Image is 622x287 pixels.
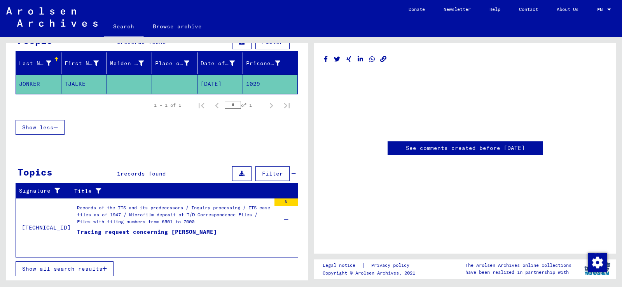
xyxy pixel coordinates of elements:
img: yv_logo.png [583,259,612,278]
mat-cell: JONKER [16,75,61,94]
span: records found [121,38,166,45]
div: Signature [19,187,65,195]
div: of 1 [225,101,264,109]
button: First page [194,97,209,113]
span: Show less [22,124,54,131]
div: Maiden Name [110,57,154,70]
button: Show all search results [16,261,114,276]
div: Place of Birth [155,59,189,68]
div: 5 [274,198,298,206]
div: Topics [17,165,52,179]
span: Show all search results [22,265,103,272]
a: Legal notice [323,261,362,270]
div: Place of Birth [155,57,199,70]
div: Title [74,185,290,197]
div: Last Name [19,57,61,70]
button: Last page [279,97,295,113]
button: Share on Twitter [333,54,341,64]
mat-header-cell: First Name [61,52,107,74]
a: Search [104,17,143,37]
span: Filter [262,38,283,45]
span: 1 [117,38,121,45]
a: See comments created before [DATE] [406,144,525,152]
button: Next page [264,97,279,113]
div: Records of the ITS and its predecessors / Inquiry processing / ITS case files as of 1947 / Microf... [77,204,271,231]
mat-cell: 1029 [243,75,297,94]
span: records found [121,170,166,177]
div: Date of Birth [201,57,245,70]
p: have been realized in partnership with [465,269,571,276]
p: The Arolsen Archives online collections [465,262,571,269]
p: Copyright © Arolsen Archives, 2021 [323,270,419,277]
div: 1 – 1 of 1 [154,102,181,109]
button: Share on WhatsApp [368,54,376,64]
div: Last Name [19,59,51,68]
mat-header-cell: Prisoner # [243,52,297,74]
button: Share on LinkedIn [356,54,365,64]
div: First Name [65,59,99,68]
div: | [323,261,419,270]
button: Filter [255,166,290,181]
button: Share on Facebook [322,54,330,64]
button: Show less [16,120,65,135]
div: Maiden Name [110,59,144,68]
img: Change consent [588,253,607,272]
span: Filter [262,170,283,177]
span: EN [597,7,606,12]
img: Arolsen_neg.svg [6,7,98,27]
mat-header-cell: Last Name [16,52,61,74]
div: Tracing request concerning [PERSON_NAME] [77,228,217,251]
mat-header-cell: Maiden Name [107,52,152,74]
span: 1 [117,170,121,177]
a: Browse archive [143,17,211,36]
mat-header-cell: Place of Birth [152,52,197,74]
button: Copy link [379,54,388,64]
button: Previous page [209,97,225,113]
td: [TECHNICAL_ID] [16,198,71,257]
div: Date of Birth [201,59,235,68]
div: Prisoner # [246,57,290,70]
mat-cell: [DATE] [197,75,243,94]
div: Title [74,187,283,195]
button: Share on Xing [345,54,353,64]
a: Privacy policy [365,261,419,270]
mat-header-cell: Date of Birth [197,52,243,74]
div: Prisoner # [246,59,280,68]
mat-cell: TJALKE [61,75,107,94]
div: Signature [19,185,73,197]
div: First Name [65,57,108,70]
